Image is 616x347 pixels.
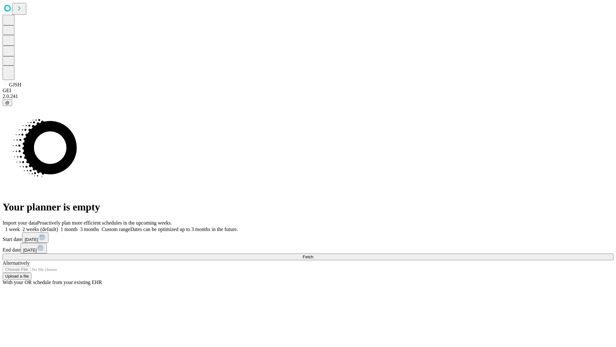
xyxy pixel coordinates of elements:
span: Alternatively [3,260,30,266]
div: GEI [3,88,613,93]
span: With your OR schedule from your existing EHR [3,280,102,285]
span: Dates can be optimized up to 3 months in the future. [130,227,238,232]
span: 2 weeks (default) [22,227,58,232]
span: Import your data [3,220,37,226]
span: Proactively plan more efficient schedules in the upcoming weeks. [37,220,172,226]
span: Fetch [303,254,313,259]
span: 1 month [61,227,78,232]
button: [DATE] [21,243,47,254]
div: End date [3,243,613,254]
h1: Your planner is empty [3,201,613,213]
span: Custom range [102,227,130,232]
button: Upload a file [3,273,31,280]
div: Start date [3,232,613,243]
span: 1 week [5,227,20,232]
span: @ [5,100,10,105]
span: 3 months [80,227,99,232]
button: Fetch [3,254,613,260]
button: @ [3,99,12,106]
div: 2.0.241 [3,93,613,99]
span: GJSH [9,82,21,87]
span: [DATE] [23,248,37,253]
button: [DATE] [22,232,48,243]
span: [DATE] [25,237,38,242]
